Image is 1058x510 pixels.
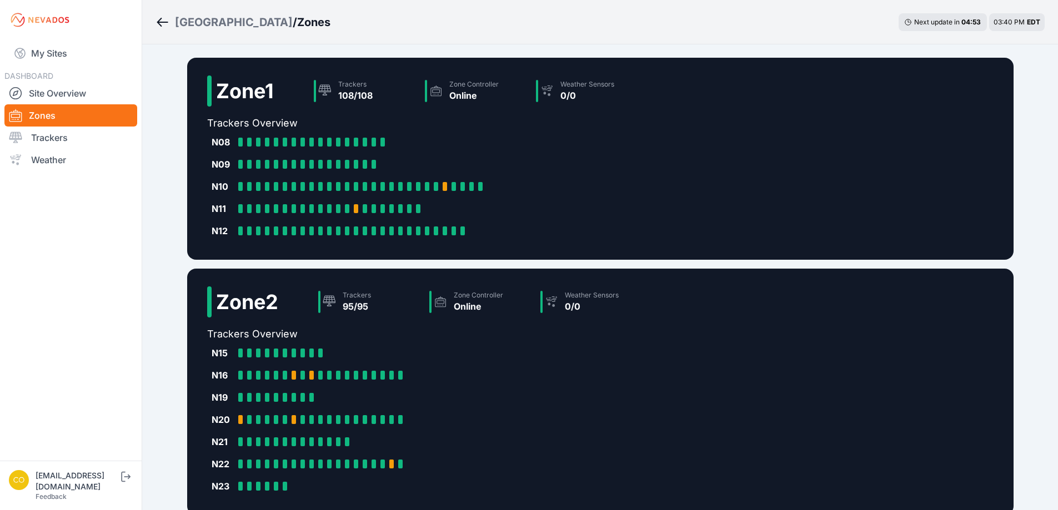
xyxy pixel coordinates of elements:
[4,149,137,171] a: Weather
[212,457,234,471] div: N22
[212,346,234,360] div: N15
[36,470,119,492] div: [EMAIL_ADDRESS][DOMAIN_NAME]
[36,492,67,501] a: Feedback
[212,135,234,149] div: N08
[314,286,425,317] a: Trackers95/95
[216,80,274,102] h2: Zone 1
[212,368,234,382] div: N16
[212,224,234,238] div: N12
[156,8,330,37] nav: Breadcrumb
[454,300,503,313] div: Online
[343,300,371,313] div: 95/95
[338,80,373,89] div: Trackers
[212,435,234,448] div: N21
[309,75,420,107] a: Trackers108/108
[560,80,614,89] div: Weather Sensors
[216,291,278,313] h2: Zone 2
[449,80,499,89] div: Zone Controller
[212,158,234,171] div: N09
[212,479,234,493] div: N23
[449,89,499,102] div: Online
[454,291,503,300] div: Zone Controller
[9,11,71,29] img: Nevados
[175,14,293,30] a: [GEOGRAPHIC_DATA]
[343,291,371,300] div: Trackers
[4,71,53,80] span: DASHBOARD
[914,18,960,26] span: Next update in
[994,18,1025,26] span: 03:40 PM
[207,115,643,131] h2: Trackers Overview
[212,180,234,193] div: N10
[212,413,234,426] div: N20
[560,89,614,102] div: 0/0
[4,82,137,104] a: Site Overview
[293,14,297,30] span: /
[565,291,619,300] div: Weather Sensors
[4,40,137,67] a: My Sites
[212,202,234,215] div: N11
[338,89,373,102] div: 108/108
[207,326,647,342] h2: Trackers Overview
[4,104,137,127] a: Zones
[961,18,981,27] div: 04 : 53
[4,127,137,149] a: Trackers
[9,470,29,490] img: controlroomoperator@invenergy.com
[531,75,643,107] a: Weather Sensors0/0
[297,14,330,30] h3: Zones
[536,286,647,317] a: Weather Sensors0/0
[212,391,234,404] div: N19
[1027,18,1040,26] span: EDT
[565,300,619,313] div: 0/0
